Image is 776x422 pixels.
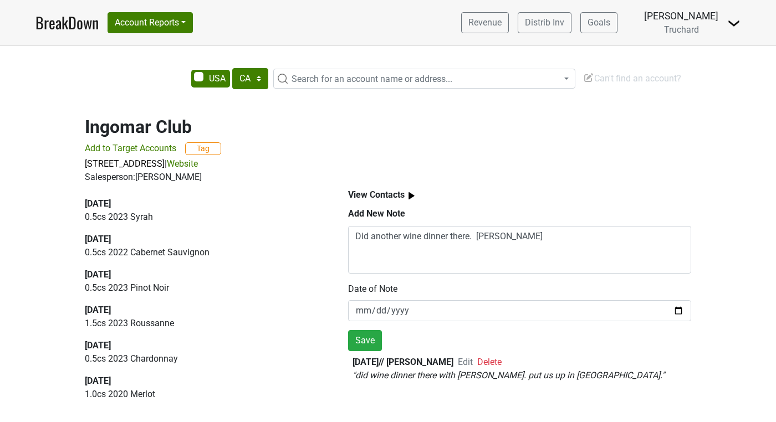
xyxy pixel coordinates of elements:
a: BreakDown [35,11,99,34]
p: | [85,157,691,171]
div: [DATE] [85,374,323,388]
div: [PERSON_NAME] [644,9,718,23]
p: 1.0 cs 2020 Merlot [85,388,323,401]
b: [DATE] // [PERSON_NAME] [353,357,453,367]
p: 0.5 cs 2023 Syrah [85,210,323,224]
div: [DATE] [85,303,323,317]
div: [DATE] [85,339,323,352]
em: " did wine dinner there with [PERSON_NAME]. put us up in [GEOGRAPHIC_DATA]. " [353,370,665,380]
a: [STREET_ADDRESS] [85,158,165,169]
div: [DATE] [85,268,323,281]
div: [DATE] [85,233,323,246]
p: 0.5 cs 2023 Pinot Noir [85,281,323,295]
span: Delete [477,357,502,367]
p: 0.5 cs 2023 Chardonnay [85,352,323,366]
a: Distrib Inv [518,12,571,33]
button: Save [348,330,382,351]
button: Tag [185,142,221,155]
div: Salesperson: [PERSON_NAME] [85,171,691,184]
h2: Ingomar Club [85,116,691,137]
span: Edit [458,357,473,367]
a: Revenue [461,12,509,33]
a: Website [167,158,198,169]
span: Add to Target Accounts [85,143,176,153]
label: Date of Note [348,282,397,296]
div: [DATE] [85,197,323,210]
span: Search for an account name or address... [292,74,452,84]
b: View Contacts [348,189,405,200]
img: arrow_right.svg [405,189,418,203]
button: Account Reports [108,12,193,33]
textarea: Did another wine dinner there. [PERSON_NAME] [348,226,691,274]
p: 1.5 cs 2023 Roussanne [85,317,323,330]
p: 0.5 cs 2022 Cabernet Sauvignon [85,246,323,259]
span: Truchard [664,24,699,35]
img: Dropdown Menu [727,17,741,30]
img: Edit [583,72,594,83]
b: Add New Note [348,208,405,219]
span: Can't find an account? [583,73,681,84]
a: Goals [580,12,617,33]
